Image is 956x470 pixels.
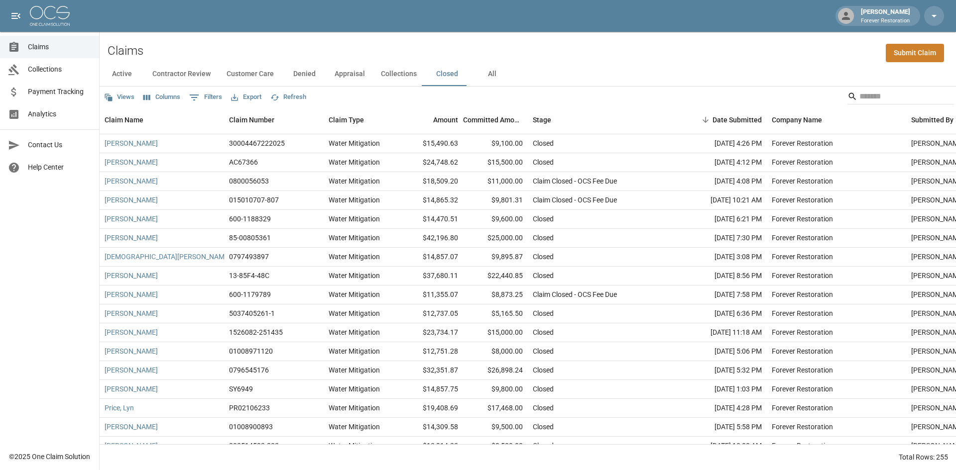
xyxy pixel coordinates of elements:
[533,365,554,375] div: Closed
[677,134,767,153] div: [DATE] 4:26 PM
[533,271,554,281] div: Closed
[30,6,70,26] img: ocs-logo-white-transparent.png
[329,106,364,134] div: Claim Type
[105,176,158,186] a: [PERSON_NAME]
[28,87,91,97] span: Payment Tracking
[105,365,158,375] a: [PERSON_NAME]
[433,106,458,134] div: Amount
[229,327,283,337] div: 1526082-251435
[144,62,219,86] button: Contractor Review
[100,106,224,134] div: Claim Name
[463,437,528,456] div: $8,500.00
[105,403,134,413] a: Price, Lyn
[329,422,380,432] div: Water Mitigation
[329,195,380,205] div: Water Mitigation
[229,176,269,186] div: 0800056053
[329,441,380,451] div: Water Mitigation
[463,399,528,418] div: $17,468.00
[463,191,528,210] div: $9,801.31
[425,62,470,86] button: Closed
[677,191,767,210] div: [DATE] 10:21 AM
[398,399,463,418] div: $19,408.69
[229,138,285,148] div: 30004467222025
[677,418,767,437] div: [DATE] 5:58 PM
[100,62,144,86] button: Active
[772,157,833,167] div: Forever Restoration
[282,62,327,86] button: Denied
[329,365,380,375] div: Water Mitigation
[373,62,425,86] button: Collections
[772,271,833,281] div: Forever Restoration
[772,233,833,243] div: Forever Restoration
[398,380,463,399] div: $14,857.75
[229,308,275,318] div: 5037405261-1
[105,233,158,243] a: [PERSON_NAME]
[398,134,463,153] div: $15,490.63
[229,106,274,134] div: Claim Number
[329,138,380,148] div: Water Mitigation
[229,195,279,205] div: 015010707-807
[329,327,380,337] div: Water Mitigation
[105,138,158,148] a: [PERSON_NAME]
[533,384,554,394] div: Closed
[229,157,258,167] div: AC67366
[463,172,528,191] div: $11,000.00
[229,214,271,224] div: 600-1188329
[398,267,463,285] div: $37,680.11
[533,289,617,299] div: Claim Closed - OCS Fee Due
[229,384,253,394] div: SY6949
[229,346,273,356] div: 01008971120
[772,327,833,337] div: Forever Restoration
[677,285,767,304] div: [DATE] 7:58 PM
[772,176,833,186] div: Forever Restoration
[772,308,833,318] div: Forever Restoration
[219,62,282,86] button: Customer Care
[398,323,463,342] div: $23,734.17
[229,252,269,262] div: 0797493897
[463,323,528,342] div: $15,000.00
[677,267,767,285] div: [DATE] 8:56 PM
[398,361,463,380] div: $32,351.87
[463,134,528,153] div: $9,100.00
[533,422,554,432] div: Closed
[847,89,954,106] div: Search
[6,6,26,26] button: open drawer
[463,380,528,399] div: $9,800.00
[105,157,158,167] a: [PERSON_NAME]
[772,214,833,224] div: Forever Restoration
[105,289,158,299] a: [PERSON_NAME]
[105,308,158,318] a: [PERSON_NAME]
[105,195,158,205] a: [PERSON_NAME]
[533,176,617,186] div: Claim Closed - OCS Fee Due
[105,346,158,356] a: [PERSON_NAME]
[398,191,463,210] div: $14,865.32
[229,441,279,451] div: 003514502-803
[528,106,677,134] div: Stage
[398,248,463,267] div: $14,857.07
[533,138,554,148] div: Closed
[329,289,380,299] div: Water Mitigation
[187,90,225,105] button: Show filters
[105,106,143,134] div: Claim Name
[463,304,528,323] div: $5,165.50
[677,210,767,229] div: [DATE] 6:21 PM
[533,308,554,318] div: Closed
[463,106,528,134] div: Committed Amount
[105,327,158,337] a: [PERSON_NAME]
[329,271,380,281] div: Water Mitigation
[772,403,833,413] div: Forever Restoration
[772,346,833,356] div: Forever Restoration
[398,437,463,456] div: $12,914.23
[677,380,767,399] div: [DATE] 1:03 PM
[533,106,551,134] div: Stage
[327,62,373,86] button: Appraisal
[329,157,380,167] div: Water Mitigation
[100,62,956,86] div: dynamic tabs
[677,106,767,134] div: Date Submitted
[105,271,158,281] a: [PERSON_NAME]
[533,214,554,224] div: Closed
[463,248,528,267] div: $9,895.87
[28,42,91,52] span: Claims
[329,214,380,224] div: Water Mitigation
[224,106,324,134] div: Claim Number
